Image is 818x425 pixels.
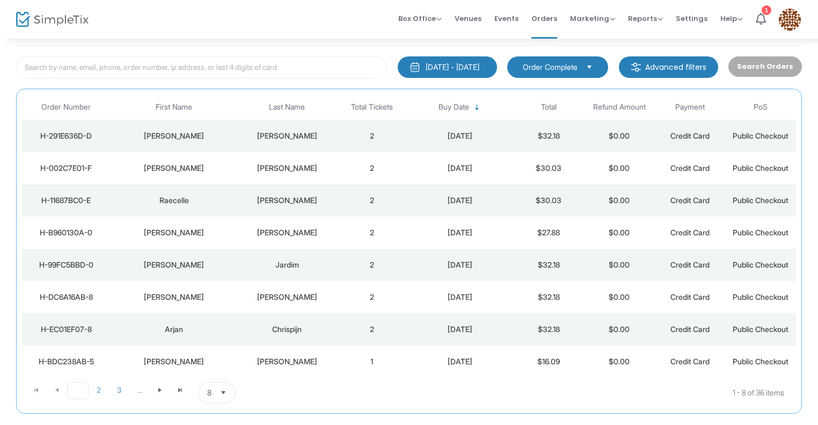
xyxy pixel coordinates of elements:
td: $0.00 [584,120,655,152]
div: Bryan [113,292,235,302]
div: H-EC01EF07-8 [25,324,108,335]
span: Payment [675,103,705,112]
div: Peterson-Broadie [240,227,334,238]
div: Burrell [240,292,334,302]
span: Page 4 [129,382,150,398]
td: 2 [337,281,407,313]
div: 8/18/2025 [410,195,511,206]
td: $32.18 [513,313,584,345]
div: 1 [762,5,771,15]
button: Select [216,383,231,403]
td: $0.00 [584,249,655,281]
td: $32.18 [513,281,584,313]
div: H-DC6A16AB-8 [25,292,108,302]
span: Credit Card [670,163,710,172]
img: monthly [410,62,420,73]
td: $0.00 [584,217,655,249]
td: 1 [337,345,407,378]
div: Data table [22,95,796,378]
span: Credit Card [670,196,710,205]
span: Credit Card [670,228,710,237]
div: Simone [113,260,235,270]
span: Page 1 [67,382,89,399]
div: 8/12/2025 [410,324,511,335]
span: Order Number [41,103,91,112]
td: $0.00 [584,184,655,217]
th: Refund Amount [584,95,655,120]
td: $30.03 [513,152,584,184]
span: PoS [754,103,768,112]
td: 2 [337,152,407,184]
div: Slinsky [240,356,334,367]
button: Select [582,61,597,73]
div: H-B960130A-0 [25,227,108,238]
span: Credit Card [670,325,710,334]
span: Reports [628,13,663,24]
span: Marketing [570,13,615,24]
kendo-pager-info: 1 - 8 of 36 items [342,382,784,404]
div: 8/11/2025 [410,356,511,367]
span: Public Checkout [733,163,788,172]
span: Go to the last page [170,382,191,398]
div: H-BDC238AB-5 [25,356,108,367]
span: Public Checkout [733,196,788,205]
span: Public Checkout [733,325,788,334]
div: Ruffin [240,195,334,206]
span: Venues [455,5,481,32]
span: Go to the next page [156,386,164,394]
span: Go to the next page [150,382,170,398]
div: Jenine [113,227,235,238]
th: Total Tickets [337,95,407,120]
span: Credit Card [670,357,710,366]
span: Public Checkout [733,357,788,366]
button: [DATE] - [DATE] [398,56,497,78]
div: 8/18/2025 [410,227,511,238]
div: H-11687BC0-E [25,195,108,206]
span: Page 3 [109,382,129,398]
span: Settings [676,5,707,32]
td: 2 [337,184,407,217]
span: Events [494,5,518,32]
td: $27.88 [513,217,584,249]
img: filter [631,62,641,73]
td: 2 [337,313,407,345]
td: 2 [337,120,407,152]
div: Howard [240,163,334,174]
span: Box Office [398,13,442,24]
div: H-002C7E01-F [25,163,108,174]
span: 8 [207,387,211,398]
div: Jasmine [113,163,235,174]
span: First Name [156,103,192,112]
span: Public Checkout [733,228,788,237]
span: Public Checkout [733,131,788,140]
span: Orders [531,5,557,32]
div: Michael [113,131,235,141]
td: 2 [337,249,407,281]
td: $0.00 [584,281,655,313]
div: 8/18/2025 [410,163,511,174]
div: Catherine [113,356,235,367]
td: $30.03 [513,184,584,217]
td: $32.18 [513,249,584,281]
td: $0.00 [584,345,655,378]
span: Credit Card [670,131,710,140]
span: Order Complete [523,62,578,73]
td: $16.09 [513,345,584,378]
span: Help [720,13,743,24]
span: Public Checkout [733,292,788,301]
div: Arjan [113,324,235,335]
m-button: Advanced filters [619,56,718,78]
td: $0.00 [584,152,655,184]
div: Raecelle [113,195,235,206]
span: Credit Card [670,260,710,269]
div: Jardim [240,260,334,270]
div: [DATE] - [DATE] [426,62,479,73]
span: Last Name [269,103,305,112]
span: Public Checkout [733,260,788,269]
div: Chrispijn [240,324,334,335]
div: Williams [240,131,334,141]
div: 8/19/2025 [410,131,511,141]
input: Search by name, email, phone, order number, ip address, or last 4 digits of card [16,56,387,78]
div: 8/18/2025 [410,260,511,270]
th: Total [513,95,584,120]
